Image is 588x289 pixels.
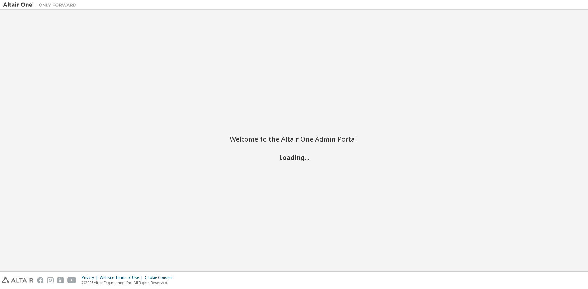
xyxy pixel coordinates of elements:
[82,280,176,285] p: © 2025 Altair Engineering, Inc. All Rights Reserved.
[47,277,54,283] img: instagram.svg
[2,277,33,283] img: altair_logo.svg
[57,277,64,283] img: linkedin.svg
[37,277,43,283] img: facebook.svg
[230,153,358,161] h2: Loading...
[100,275,145,280] div: Website Terms of Use
[82,275,100,280] div: Privacy
[67,277,76,283] img: youtube.svg
[145,275,176,280] div: Cookie Consent
[230,135,358,143] h2: Welcome to the Altair One Admin Portal
[3,2,80,8] img: Altair One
